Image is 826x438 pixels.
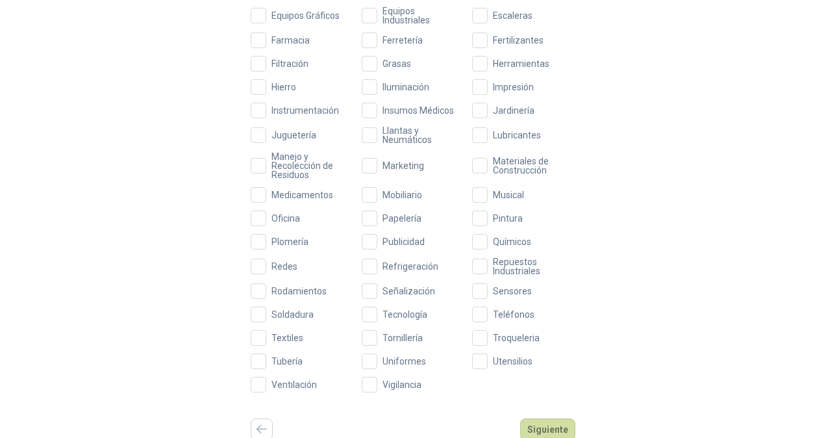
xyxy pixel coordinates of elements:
span: Utensilios [488,357,538,366]
span: Papelería [377,214,427,223]
span: Vigilancia [377,380,427,389]
span: Equipos Industriales [377,6,465,25]
span: Químicos [488,237,536,246]
span: Tubería [266,357,308,366]
span: Pintura [488,214,528,223]
span: Uniformes [377,357,431,366]
span: Jardinería [488,106,540,115]
span: Iluminación [377,83,434,92]
span: Ventilación [266,380,322,389]
span: Escaleras [488,11,538,20]
span: Teléfonos [488,310,540,319]
span: Filtración [266,59,314,68]
span: Mobiliario [377,190,427,200]
span: Tecnología [377,310,432,319]
span: Grasas [377,59,416,68]
span: Refrigeración [377,262,444,271]
span: Instrumentación [266,106,344,115]
span: Manejo y Recolección de Residuos [266,152,354,179]
span: Ferretería [377,36,428,45]
span: Marketing [377,161,429,170]
span: Soldadura [266,310,319,319]
span: Herramientas [488,59,555,68]
span: Musical [488,190,529,200]
span: Insumos Médicos [377,106,459,115]
span: Hierro [266,83,301,92]
span: Equipos Gráficos [266,11,345,20]
span: Repuestos Industriales [488,257,575,276]
span: Lubricantes [488,131,546,140]
span: Publicidad [377,237,430,246]
span: Rodamientos [266,287,332,296]
span: Juguetería [266,131,321,140]
span: Plomería [266,237,314,246]
span: Redes [266,262,303,271]
span: Fertilizantes [488,36,549,45]
span: Medicamentos [266,190,338,200]
span: Materiales de Construcción [488,157,575,175]
span: Impresión [488,83,539,92]
span: Troqueleria [488,333,545,342]
span: Oficina [266,214,305,223]
span: Llantas y Neumáticos [377,126,465,144]
span: Textiles [266,333,308,342]
span: Tornillería [377,333,428,342]
span: Sensores [488,287,537,296]
span: Farmacia [266,36,315,45]
span: Señalización [377,287,440,296]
